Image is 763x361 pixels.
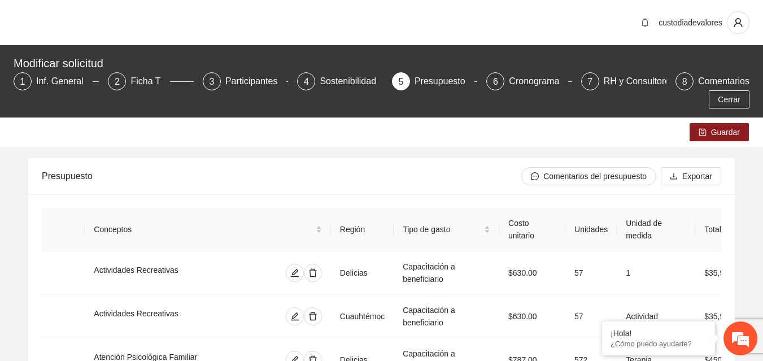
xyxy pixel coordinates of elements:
span: save [699,128,707,137]
td: Capacitación a beneficiario [394,251,499,295]
button: bell [636,14,654,32]
div: 2Ficha T [108,72,193,90]
div: 1Inf. General [14,72,99,90]
span: delete [304,312,321,321]
span: 3 [209,77,214,86]
th: Conceptos [85,208,330,251]
span: 5 [398,77,403,86]
button: Cerrar [709,90,749,108]
span: 4 [304,77,309,86]
button: user [727,11,749,34]
div: 7RH y Consultores [581,72,666,90]
span: delete [304,268,321,277]
span: 8 [682,77,687,86]
div: Presupuesto [415,72,474,90]
button: downloadExportar [661,167,721,185]
button: messageComentarios del presupuesto [521,167,656,185]
td: Capacitación a beneficiario [394,295,499,338]
td: $630.00 [499,295,565,338]
span: Guardar [711,126,740,138]
th: Costo unitario [499,208,565,251]
div: RH y Consultores [604,72,683,90]
button: delete [304,264,322,282]
td: 57 [565,295,617,338]
span: Tipo de gasto [403,223,482,236]
span: Exportar [682,170,712,182]
td: 57 [565,251,617,295]
span: 6 [493,77,498,86]
span: edit [286,268,303,277]
span: user [727,18,749,28]
div: 4Sostenibilidad [297,72,382,90]
span: message [531,172,539,181]
div: ¡Hola! [611,329,707,338]
th: Tipo de gasto [394,208,499,251]
div: Comentarios [698,72,749,90]
span: custodiadevalores [659,18,722,27]
td: Delicias [331,251,394,295]
div: Modificar solicitud [14,54,743,72]
th: Región [331,208,394,251]
span: Comentarios del presupuesto [543,170,647,182]
p: ¿Cómo puedo ayudarte? [611,340,707,348]
div: Cronograma [509,72,568,90]
span: 1 [20,77,25,86]
div: Inf. General [36,72,93,90]
td: 1 [617,251,695,295]
div: 6Cronograma [486,72,572,90]
div: Actividades Recreativas [94,264,232,282]
div: 8Comentarios [675,72,749,90]
div: Presupuesto [42,160,521,192]
div: Ficha T [130,72,169,90]
button: edit [286,307,304,325]
div: Participantes [225,72,287,90]
th: Unidades [565,208,617,251]
button: delete [304,307,322,325]
td: Cuauhtémoc [331,295,394,338]
button: edit [286,264,304,282]
th: Unidad de medida [617,208,695,251]
td: Actividad [617,295,695,338]
button: saveGuardar [690,123,749,141]
span: download [670,172,678,181]
div: 5Presupuesto [392,72,477,90]
span: bell [636,18,653,27]
td: $630.00 [499,251,565,295]
span: Conceptos [94,223,313,236]
span: 2 [115,77,120,86]
span: 7 [587,77,592,86]
span: edit [286,312,303,321]
span: Cerrar [718,93,740,106]
div: 3Participantes [203,72,288,90]
div: Actividades Recreativas [94,307,232,325]
div: Sostenibilidad [320,72,385,90]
